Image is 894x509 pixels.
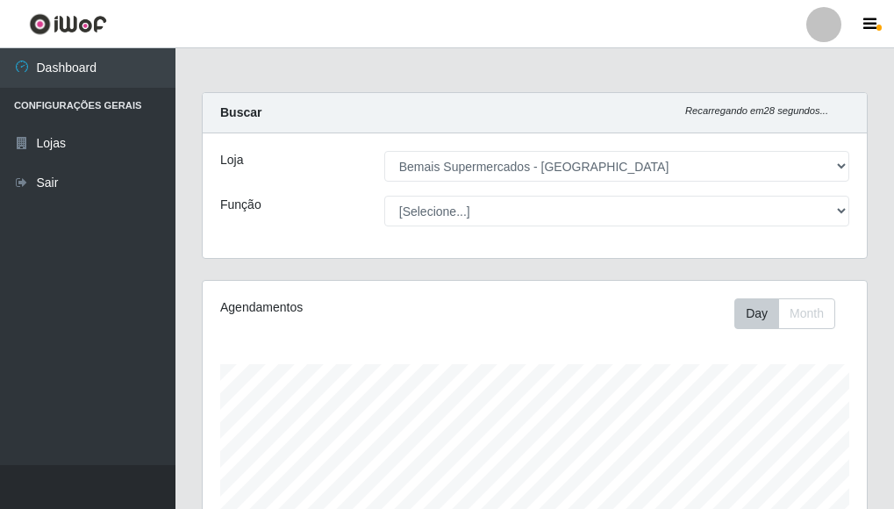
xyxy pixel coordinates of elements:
[734,298,835,329] div: First group
[220,151,243,169] label: Loja
[778,298,835,329] button: Month
[220,298,467,317] div: Agendamentos
[220,196,261,214] label: Função
[685,105,828,116] i: Recarregando em 28 segundos...
[734,298,779,329] button: Day
[29,13,107,35] img: CoreUI Logo
[734,298,849,329] div: Toolbar with button groups
[220,105,261,119] strong: Buscar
